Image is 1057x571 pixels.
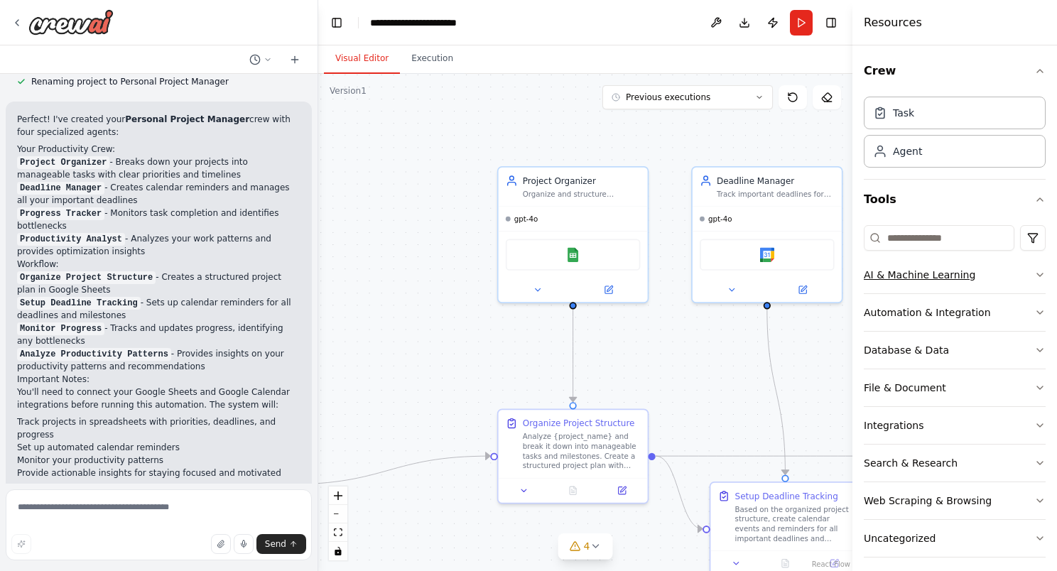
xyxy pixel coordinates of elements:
code: Progress Tracker [17,207,104,220]
button: toggle interactivity [329,542,347,560]
div: Search & Research [864,456,958,470]
div: Tools [864,219,1046,569]
div: Organize and structure personal projects by breaking them into manageable tasks, setting prioriti... [523,189,641,199]
button: Open in side panel [769,283,837,297]
code: Productivity Analyst [17,233,125,246]
li: - Analyzes your work patterns and provides optimization insights [17,232,300,258]
button: Search & Research [864,445,1046,482]
div: Integrations [864,418,923,433]
button: zoom in [329,486,347,505]
button: Open in side panel [574,283,642,297]
button: Database & Data [864,332,1046,369]
button: Execution [400,44,465,74]
button: Start a new chat [283,51,306,68]
button: Automation & Integration [864,294,1046,331]
button: Open in side panel [601,484,643,498]
div: Uncategorized [864,531,936,545]
g: Edge from triggers to 79713764-fc6d-4e0f-8747-b92bfd13f3f0 [287,450,490,491]
img: Google Calendar [760,247,774,261]
span: Previous executions [626,92,710,103]
button: Hide left sidebar [327,13,347,33]
nav: breadcrumb [370,16,486,30]
button: Click to speak your automation idea [234,534,254,554]
div: Project OrganizerOrganize and structure personal projects by breaking them into manageable tasks,... [497,166,649,303]
div: Organize Project StructureAnalyze {project_name} and break it down into manageable tasks and mile... [497,409,649,504]
div: Track important deadlines for {project_name} and create calendar reminders to ensure nothing fall... [717,189,835,199]
button: Open in side panel [813,556,855,570]
img: Logo [28,9,114,35]
button: 4 [558,533,613,560]
button: zoom out [329,505,347,523]
div: Analyze {project_name} and break it down into manageable tasks and milestones. Create a structure... [523,432,641,471]
button: Web Scraping & Browsing [864,482,1046,519]
li: - Sets up calendar reminders for all deadlines and milestones [17,296,300,322]
div: Version 1 [330,85,367,97]
button: AI & Machine Learning [864,256,1046,293]
g: Edge from 861f75c9-85e2-4911-8ae4-7a0f53be9e08 to 79713764-fc6d-4e0f-8747-b92bfd13f3f0 [567,308,579,402]
div: Crew [864,91,1046,179]
div: Deadline ManagerTrack important deadlines for {project_name} and create calendar reminders to ens... [691,166,842,303]
button: Send [256,534,306,554]
button: Integrations [864,407,1046,444]
button: No output available [547,484,598,498]
p: You'll need to connect your Google Sheets and Google Calendar integrations before running this au... [17,386,300,411]
button: fit view [329,523,347,542]
li: - Tracks and updates progress, identifying any bottlenecks [17,322,300,347]
div: Automation & Integration [864,305,991,320]
code: Organize Project Structure [17,271,156,284]
div: Database & Data [864,343,949,357]
button: File & Document [864,369,1046,406]
button: Previous executions [602,85,773,109]
div: React Flow controls [329,486,347,560]
button: Tools [864,180,1046,219]
span: gpt-4o [708,214,732,224]
li: - Monitors task completion and identifies bottlenecks [17,207,300,232]
div: Web Scraping & Browsing [864,494,992,508]
h2: Important Notes: [17,373,300,386]
button: Visual Editor [324,44,400,74]
h2: Workflow: [17,258,300,271]
code: Setup Deadline Tracking [17,297,141,310]
g: Edge from 96732cdb-9894-4b49-9226-c1efe0365d79 to b018b278-f5c8-45e5-bcb7-81ae6abc6715 [761,308,791,474]
div: Task [893,106,914,120]
li: Provide actionable insights for staying focused and motivated [17,467,300,479]
h4: Resources [864,14,922,31]
a: React Flow attribution [812,560,850,568]
button: Hide right sidebar [821,13,841,33]
div: Organize Project Structure [523,417,635,429]
li: Monitor your productivity patterns [17,454,300,467]
li: Set up automated calendar reminders [17,441,300,454]
code: Project Organizer [17,156,109,169]
span: Renaming project to Personal Project Manager [31,76,229,87]
button: Uncategorized [864,520,1046,557]
button: Upload files [211,534,231,554]
li: Track projects in spreadsheets with priorities, deadlines, and progress [17,415,300,441]
div: AI & Machine Learning [864,268,975,282]
div: File & Document [864,381,946,395]
div: Agent [893,144,922,158]
span: gpt-4o [514,214,538,224]
div: Project Organizer [523,175,641,187]
button: Crew [864,51,1046,91]
g: Edge from 79713764-fc6d-4e0f-8747-b92bfd13f3f0 to 14f7c022-b463-43d2-b85d-b12234d168ff [656,450,915,462]
strong: Personal Project Manager [125,114,249,124]
img: Google Sheets [565,247,580,261]
button: Improve this prompt [11,534,31,554]
p: Perfect! I've created your crew with four specialized agents: [17,113,300,138]
button: Switch to previous chat [244,51,278,68]
li: - Provides insights on your productivity patterns and recommendations [17,347,300,373]
span: Send [265,538,286,550]
code: Analyze Productivity Patterns [17,348,171,361]
g: Edge from 79713764-fc6d-4e0f-8747-b92bfd13f3f0 to b018b278-f5c8-45e5-bcb7-81ae6abc6715 [656,450,703,535]
li: - Creates a structured project plan in Google Sheets [17,271,300,296]
span: 4 [584,539,590,553]
button: No output available [759,556,811,570]
li: - Creates calendar reminders and manages all your important deadlines [17,181,300,207]
div: Based on the organized project structure, create calendar events and reminders for all important ... [735,504,853,543]
div: Deadline Manager [717,175,835,187]
code: Monitor Progress [17,322,104,335]
code: Deadline Manager [17,182,104,195]
li: - Breaks down your projects into manageable tasks with clear priorities and timelines [17,156,300,181]
div: Setup Deadline Tracking [735,490,838,502]
h2: Your Productivity Crew: [17,143,300,156]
